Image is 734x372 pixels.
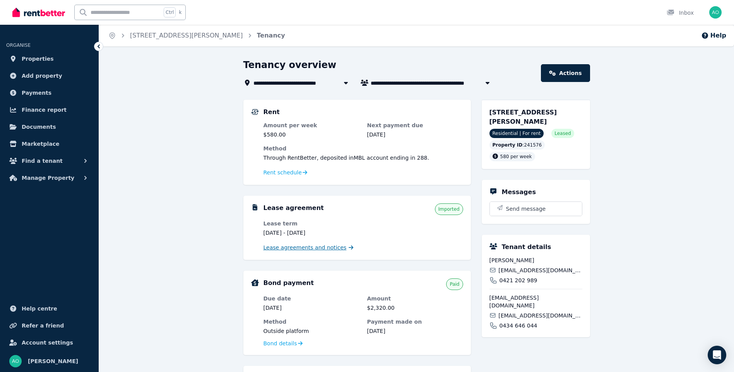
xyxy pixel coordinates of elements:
span: Property ID [493,142,523,148]
a: Payments [6,85,92,101]
h5: Messages [502,188,536,197]
dt: Lease term [263,220,359,227]
span: Manage Property [22,173,74,183]
a: Tenancy [257,32,285,39]
span: [EMAIL_ADDRESS][DOMAIN_NAME] [489,294,582,309]
span: k [179,9,181,15]
h1: Tenancy overview [243,59,337,71]
a: Refer a friend [6,318,92,333]
span: Paid [450,281,459,287]
a: Properties [6,51,92,67]
span: [STREET_ADDRESS][PERSON_NAME] [489,109,557,125]
h5: Bond payment [263,278,314,288]
dt: Method [263,145,463,152]
span: Documents [22,122,56,131]
dd: [DATE] [263,304,359,312]
span: 0421 202 989 [500,276,537,284]
dd: [DATE] [367,131,463,138]
button: Manage Property [6,170,92,186]
button: Help [701,31,726,40]
h5: Rent [263,108,280,117]
a: Account settings [6,335,92,350]
span: Bond details [263,340,297,347]
span: Rent schedule [263,169,302,176]
span: Properties [22,54,54,63]
div: Open Intercom Messenger [708,346,726,364]
dt: Method [263,318,359,326]
a: Finance report [6,102,92,118]
span: 580 per week [500,154,532,159]
dt: Due date [263,295,359,302]
a: Marketplace [6,136,92,152]
span: Send message [506,205,546,213]
div: Inbox [667,9,694,17]
span: Account settings [22,338,73,347]
span: Ctrl [164,7,176,17]
button: Find a tenant [6,153,92,169]
dt: Amount [367,295,463,302]
span: [PERSON_NAME] [489,256,582,264]
span: Add property [22,71,62,80]
dd: [DATE] [367,327,463,335]
img: Aaron Oates [709,6,722,19]
span: 0434 646 044 [500,322,537,329]
button: Send message [490,202,582,216]
dt: Next payment due [367,121,463,129]
h5: Lease agreement [263,203,324,213]
div: : 241576 [489,140,545,150]
a: Documents [6,119,92,135]
a: Add property [6,68,92,84]
span: Lease agreements and notices [263,244,347,251]
span: Residential | For rent [489,129,544,138]
span: Finance report [22,105,67,114]
span: Through RentBetter , deposited in MBL account ending in 288 . [263,155,429,161]
a: Bond details [263,340,303,347]
span: ORGANISE [6,43,31,48]
span: Help centre [22,304,57,313]
img: Bond Details [251,279,259,286]
a: Help centre [6,301,92,316]
span: Imported [438,206,460,212]
dd: [DATE] - [DATE] [263,229,359,237]
a: Lease agreements and notices [263,244,354,251]
nav: Breadcrumb [99,25,294,46]
span: [EMAIL_ADDRESS][DOMAIN_NAME] [498,266,582,274]
span: Payments [22,88,51,97]
a: Actions [541,64,590,82]
dt: Amount per week [263,121,359,129]
dt: Payment made on [367,318,463,326]
span: Leased [554,130,571,137]
a: Rent schedule [263,169,308,176]
dd: $2,320.00 [367,304,463,312]
span: [PERSON_NAME] [28,357,78,366]
span: Find a tenant [22,156,63,166]
a: [STREET_ADDRESS][PERSON_NAME] [130,32,243,39]
span: Refer a friend [22,321,64,330]
dd: $580.00 [263,131,359,138]
img: Aaron Oates [9,355,22,367]
h5: Tenant details [502,242,551,252]
img: RentBetter [12,7,65,18]
span: Marketplace [22,139,59,148]
dd: Outside platform [263,327,359,335]
img: Rental Payments [251,109,259,115]
span: [EMAIL_ADDRESS][DOMAIN_NAME] [498,312,582,319]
